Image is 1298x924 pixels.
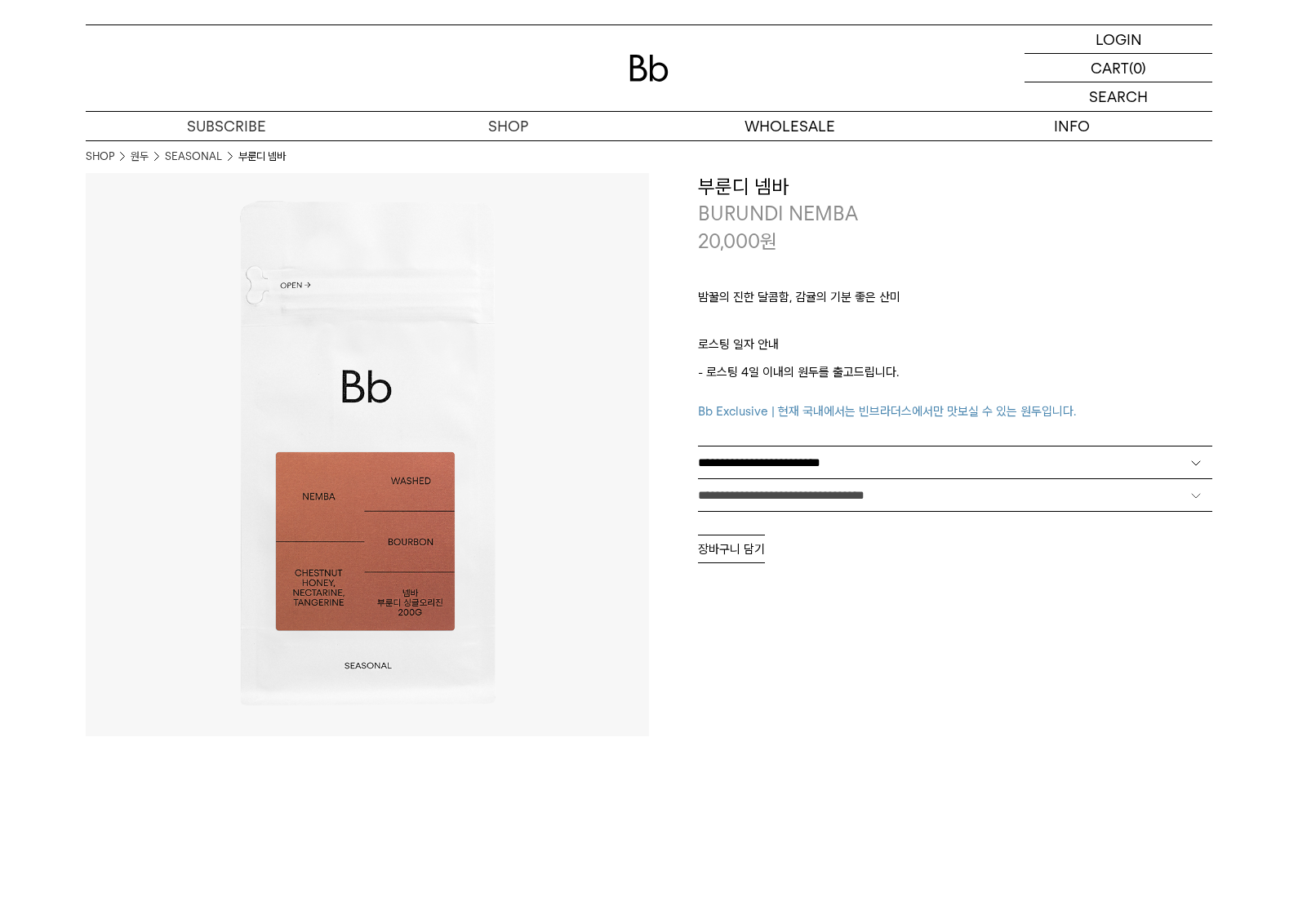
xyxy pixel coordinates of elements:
[131,149,149,165] a: 원두
[698,287,1212,315] p: 밤꿀의 진한 달콤함, 감귤의 기분 좋은 산미
[238,149,286,165] li: 부룬디 넴바
[698,200,1212,228] p: BURUNDI NEMBA
[86,112,367,140] a: SUBSCRIBE
[931,112,1212,140] p: INFO
[649,112,931,140] p: WHOLESALE
[367,112,649,140] a: SHOP
[1091,54,1129,82] p: CART
[698,404,1076,419] span: Bb Exclusive | 현재 국내에서는 빈브라더스에서만 맛보실 수 있는 원두입니다.
[698,535,765,563] button: 장바구니 담기
[698,173,1212,201] h3: 부룬디 넴바
[86,173,649,736] img: 부룬디 넴바
[760,229,777,253] span: 원
[1129,54,1146,82] p: (0)
[1096,25,1142,53] p: LOGIN
[165,149,222,165] a: SEASONAL
[698,362,1212,421] p: - 로스팅 4일 이내의 원두를 출고드립니다.
[1025,54,1212,82] a: CART (0)
[629,55,669,82] img: 로고
[698,335,1212,362] p: 로스팅 일자 안내
[1089,82,1148,111] p: SEARCH
[698,315,1212,335] p: ㅤ
[86,149,114,165] a: SHOP
[698,228,777,255] p: 20,000
[1025,25,1212,54] a: LOGIN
